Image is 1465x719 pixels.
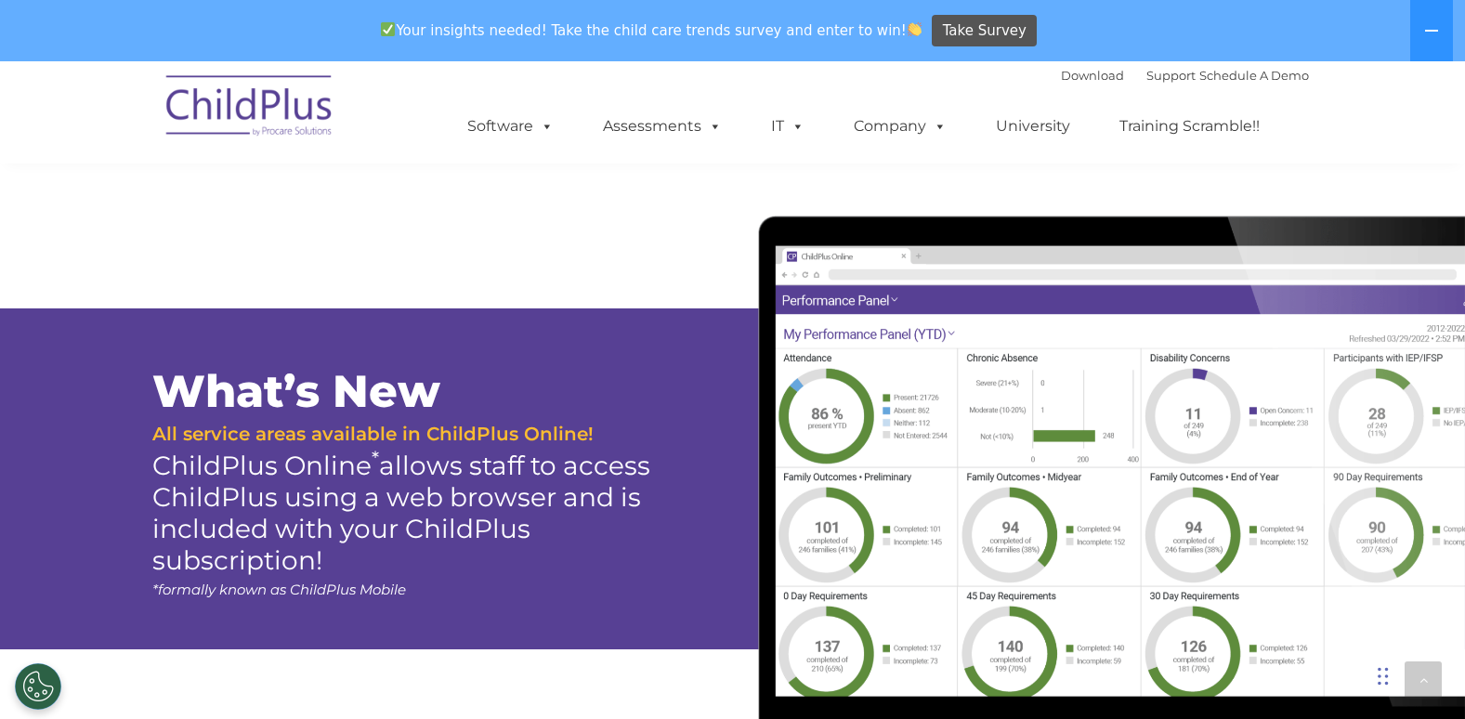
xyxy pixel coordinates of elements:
[1101,108,1278,145] a: Training Scramble!!
[752,108,823,145] a: IT
[908,22,922,36] img: 👏
[1061,68,1124,83] a: Download
[157,62,343,155] img: ChildPlus by Procare Solutions
[584,108,740,145] a: Assessments
[835,108,965,145] a: Company
[15,663,61,710] button: Cookies Settings
[381,22,395,36] img: ✅
[449,108,572,145] a: Software
[1372,630,1465,719] iframe: Chat Widget
[977,108,1089,145] a: University
[943,15,1027,47] span: Take Survey
[373,15,930,46] span: Your insights needed! Take the child care trends survey and enter to win!
[1146,68,1196,83] a: Support
[932,15,1037,47] a: Take Survey
[1378,648,1389,704] div: Drag
[1061,68,1309,83] font: |
[1199,68,1309,83] a: Schedule A Demo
